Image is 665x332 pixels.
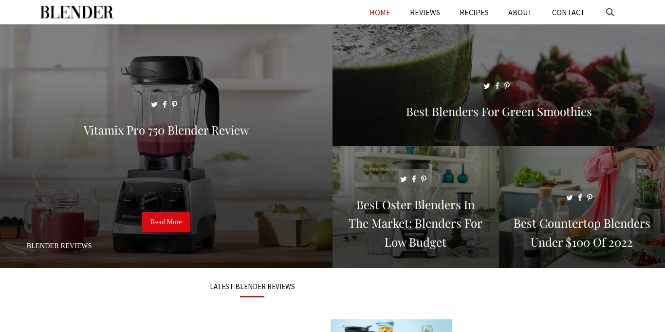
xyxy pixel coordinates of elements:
[332,256,499,266] a: Best Oster Blenders in the Market: Blenders for Low Budget
[142,212,190,233] a: Read More
[53,283,452,290] h3: LATEST BLENDER REVIEWS
[332,135,665,144] a: Best Blenders for Green Smoothies
[27,242,92,250] a: Blender Reviews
